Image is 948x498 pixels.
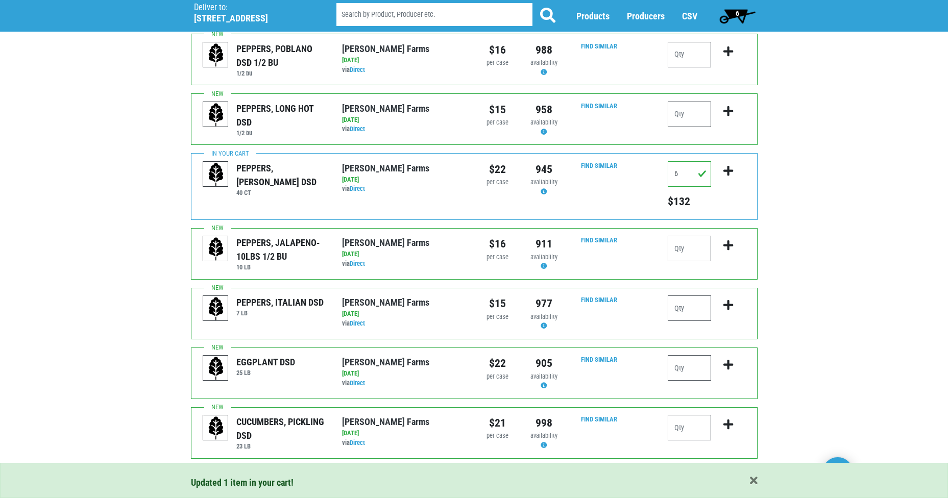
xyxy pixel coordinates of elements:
[528,42,560,58] div: 988
[482,253,513,262] div: per case
[342,163,429,173] a: [PERSON_NAME] Farms
[350,319,365,327] a: Direct
[342,429,466,438] div: [DATE]
[236,236,327,263] div: PEPPERS, JALAPENO- 10LBS 1/2 BU
[350,125,365,133] a: Direct
[528,102,560,118] div: 958
[482,355,513,371] div: $22
[530,253,557,261] span: availability
[342,297,429,308] a: [PERSON_NAME] Farms
[194,13,310,24] h5: [STREET_ADDRESS]
[342,124,466,134] div: via
[342,319,466,329] div: via
[342,438,466,448] div: via
[668,236,711,261] input: Qty
[350,260,365,267] a: Direct
[236,69,327,77] h6: 1/2 bu
[342,309,466,319] div: [DATE]
[530,313,557,320] span: availability
[350,66,365,73] a: Direct
[581,356,617,363] a: Find Similar
[576,11,610,21] a: Products
[482,312,513,322] div: per case
[342,250,466,259] div: [DATE]
[668,355,711,381] input: Qty
[342,259,466,269] div: via
[236,263,327,271] h6: 10 LB
[482,178,513,187] div: per case
[342,175,466,185] div: [DATE]
[581,102,617,110] a: Find Similar
[236,42,327,69] div: PEPPERS, POBLANO DSD 1/2 BU
[350,185,365,192] a: Direct
[715,6,760,26] a: 6
[482,236,513,252] div: $16
[342,43,429,54] a: [PERSON_NAME] Farms
[203,42,229,68] img: placeholder-variety-43d6402dacf2d531de610a020419775a.svg
[342,379,466,388] div: via
[236,189,327,196] h6: 40 CT
[581,236,617,244] a: Find Similar
[203,236,229,262] img: placeholder-variety-43d6402dacf2d531de610a020419775a.svg
[528,236,560,252] div: 911
[203,102,229,128] img: placeholder-variety-43d6402dacf2d531de610a020419775a.svg
[342,416,429,427] a: [PERSON_NAME] Farms
[482,372,513,382] div: per case
[482,118,513,128] div: per case
[203,162,229,187] img: placeholder-variety-43d6402dacf2d531de610a020419775a.svg
[581,415,617,423] a: Find Similar
[203,296,229,321] img: placeholder-variety-43d6402dacf2d531de610a020419775a.svg
[236,309,324,317] h6: 7 LB
[668,295,711,321] input: Qty
[342,103,429,114] a: [PERSON_NAME] Farms
[342,115,466,125] div: [DATE]
[191,476,758,489] div: Updated 1 item in your cart!
[530,432,557,439] span: availability
[336,3,532,26] input: Search by Product, Producer etc.
[236,442,327,450] h6: 23 LB
[350,379,365,387] a: Direct
[342,237,429,248] a: [PERSON_NAME] Farms
[482,431,513,441] div: per case
[530,178,557,186] span: availability
[342,357,429,367] a: [PERSON_NAME] Farms
[581,296,617,304] a: Find Similar
[350,439,365,446] a: Direct
[482,161,513,178] div: $22
[342,65,466,75] div: via
[236,355,295,369] div: EGGPLANT DSD
[236,415,327,442] div: CUCUMBERS, PICKLING DSD
[668,102,711,127] input: Qty
[682,11,697,21] a: CSV
[581,162,617,169] a: Find Similar
[627,11,665,21] a: Producers
[736,9,739,17] span: 6
[528,178,560,197] div: Availability may be subject to change.
[236,161,327,189] div: PEPPERS, [PERSON_NAME] DSD
[528,161,560,178] div: 945
[528,415,560,431] div: 998
[342,369,466,379] div: [DATE]
[236,129,327,137] h6: 1/2 bu
[528,355,560,371] div: 905
[482,58,513,68] div: per case
[668,42,711,67] input: Qty
[482,42,513,58] div: $16
[236,295,324,309] div: PEPPERS, ITALIAN DSD
[194,3,310,13] p: Deliver to:
[482,295,513,312] div: $15
[482,415,513,431] div: $21
[530,372,557,380] span: availability
[668,415,711,440] input: Qty
[236,369,295,377] h6: 25 LB
[668,161,711,187] input: Qty
[530,59,557,66] span: availability
[482,102,513,118] div: $15
[528,295,560,312] div: 977
[342,184,466,194] div: via
[203,415,229,441] img: placeholder-variety-43d6402dacf2d531de610a020419775a.svg
[668,195,711,208] h5: Total price
[203,356,229,381] img: placeholder-variety-43d6402dacf2d531de610a020419775a.svg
